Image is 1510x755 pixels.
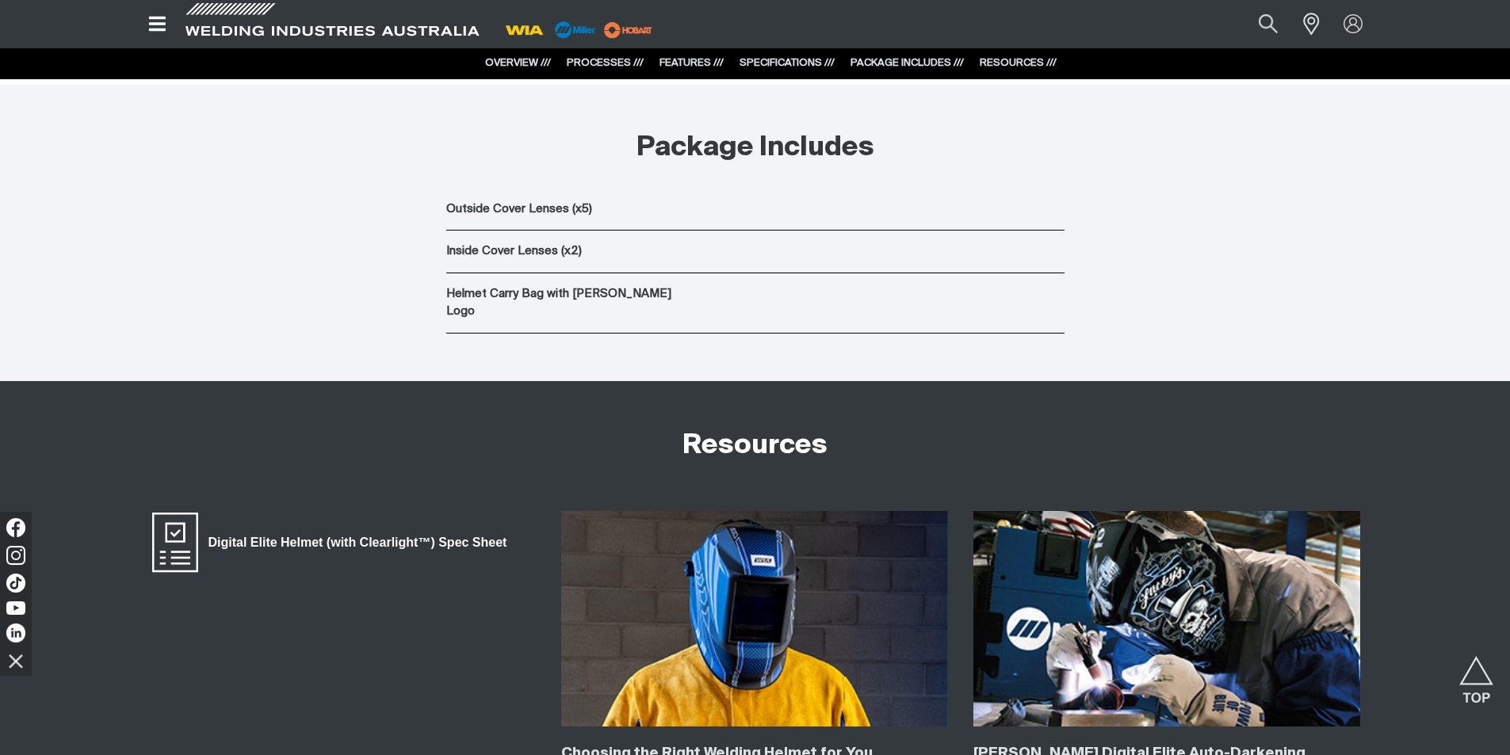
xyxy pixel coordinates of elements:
[1221,6,1294,42] input: Product name or item number...
[659,58,724,68] a: FEATURES ///
[973,511,1360,726] img: Miller Digital Elite Auto-Darkening Welding Helmets
[446,245,582,257] strong: Inside Cover Lenses (x2)
[1458,656,1494,692] button: Scroll to top
[682,429,828,463] h2: Resources
[1241,6,1295,42] button: Search products
[561,511,948,726] img: Choosing the Right Welding Helmet for You
[485,58,551,68] a: OVERVIEW ///
[6,574,25,593] img: TikTok
[851,58,964,68] a: PACKAGE INCLUDES ///
[599,24,657,36] a: miller
[980,58,1057,68] a: RESOURCES ///
[2,647,29,674] img: hide socials
[6,623,25,643] img: LinkedIn
[150,511,518,574] a: Digital Elite Helmet (with Clearlight™) Spec Sheet
[198,532,518,553] span: Digital Elite Helmet (with Clearlight™) Spec Sheet
[446,203,592,215] strong: Outside Cover Lenses (x5)
[6,601,25,615] img: YouTube
[567,58,644,68] a: PROCESSES ///
[740,58,835,68] a: SPECIFICATIONS ///
[6,546,25,565] img: Instagram
[636,131,874,166] h2: Package Includes
[599,18,657,42] img: miller
[446,288,671,318] strong: Helmet Carry Bag with [PERSON_NAME] Logo
[6,518,25,537] img: Facebook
